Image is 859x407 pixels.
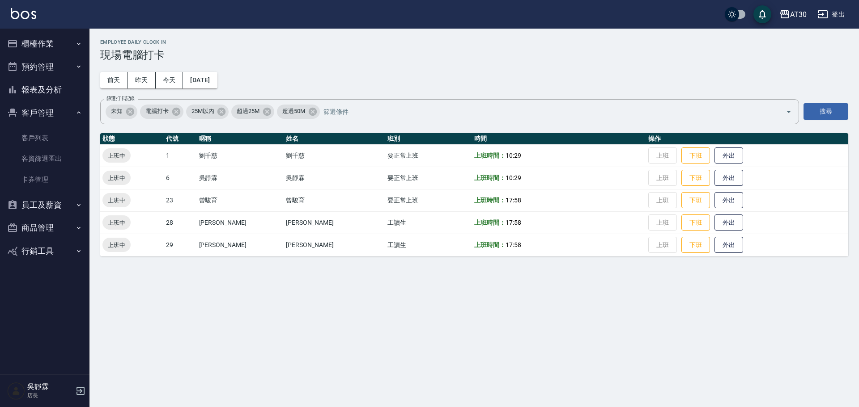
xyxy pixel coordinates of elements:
[474,241,506,248] b: 上班時間：
[7,382,25,400] img: Person
[164,234,197,256] td: 29
[156,72,183,88] button: 今天
[646,133,848,145] th: 操作
[753,5,771,23] button: save
[714,170,743,186] button: 外出
[506,174,521,181] span: 10:29
[186,107,220,116] span: 25M以內
[197,133,284,145] th: 暱稱
[385,144,472,167] td: 要正常上班
[681,192,710,209] button: 下班
[106,107,128,116] span: 未知
[164,189,197,211] td: 23
[681,170,710,186] button: 下班
[474,219,506,226] b: 上班時間：
[4,101,86,125] button: 客戶管理
[714,147,743,164] button: 外出
[385,234,472,256] td: 工讀生
[714,192,743,209] button: 外出
[277,107,310,116] span: 超過50M
[4,55,86,79] button: 預約管理
[102,196,131,205] span: 上班中
[790,9,807,20] div: AT30
[102,240,131,250] span: 上班中
[4,193,86,217] button: 員工及薪資
[284,144,385,167] td: 劉千慈
[4,148,86,169] a: 客資篩選匯出
[197,144,284,167] td: 劉千慈
[106,105,137,119] div: 未知
[4,169,86,190] a: 卡券管理
[100,49,848,61] h3: 現場電腦打卡
[284,133,385,145] th: 姓名
[681,214,710,231] button: 下班
[102,151,131,160] span: 上班中
[385,167,472,189] td: 要正常上班
[164,211,197,234] td: 28
[506,197,521,204] span: 17:58
[506,241,521,248] span: 17:58
[106,95,135,102] label: 篩選打卡記錄
[231,105,274,119] div: 超過25M
[782,105,796,119] button: Open
[27,391,73,399] p: 店長
[11,8,36,19] img: Logo
[714,237,743,253] button: 外出
[140,105,183,119] div: 電腦打卡
[164,167,197,189] td: 6
[284,211,385,234] td: [PERSON_NAME]
[128,72,156,88] button: 昨天
[102,218,131,227] span: 上班中
[100,72,128,88] button: 前天
[27,382,73,391] h5: 吳靜霖
[140,107,174,116] span: 電腦打卡
[164,133,197,145] th: 代號
[385,189,472,211] td: 要正常上班
[197,234,284,256] td: [PERSON_NAME]
[231,107,265,116] span: 超過25M
[4,78,86,101] button: 報表及分析
[385,211,472,234] td: 工讀生
[681,147,710,164] button: 下班
[197,167,284,189] td: 吳靜霖
[102,173,131,183] span: 上班中
[4,128,86,148] a: 客戶列表
[804,103,848,120] button: 搜尋
[197,211,284,234] td: [PERSON_NAME]
[4,32,86,55] button: 櫃檯作業
[284,189,385,211] td: 曾駿育
[681,237,710,253] button: 下班
[284,167,385,189] td: 吳靜霖
[100,133,164,145] th: 狀態
[474,152,506,159] b: 上班時間：
[814,6,848,23] button: 登出
[714,214,743,231] button: 外出
[4,216,86,239] button: 商品管理
[284,234,385,256] td: [PERSON_NAME]
[474,174,506,181] b: 上班時間：
[4,239,86,263] button: 行銷工具
[472,133,646,145] th: 時間
[197,189,284,211] td: 曾駿育
[506,152,521,159] span: 10:29
[776,5,810,24] button: AT30
[506,219,521,226] span: 17:58
[186,105,229,119] div: 25M以內
[100,39,848,45] h2: Employee Daily Clock In
[385,133,472,145] th: 班別
[183,72,217,88] button: [DATE]
[164,144,197,167] td: 1
[474,197,506,204] b: 上班時間：
[277,105,320,119] div: 超過50M
[321,104,770,119] input: 篩選條件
